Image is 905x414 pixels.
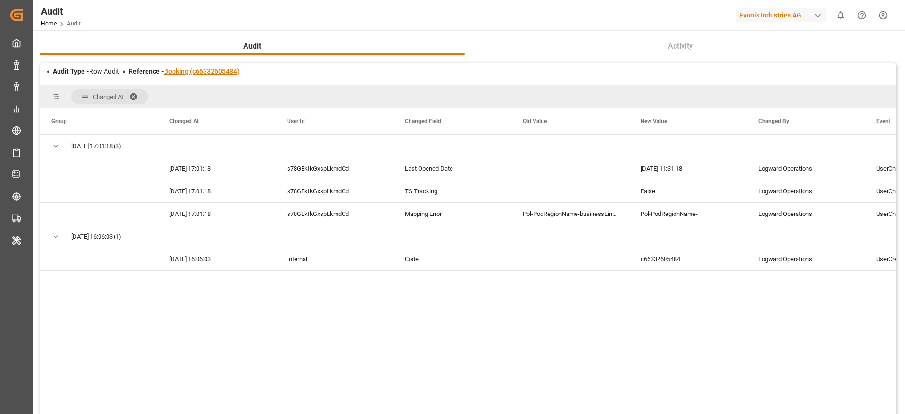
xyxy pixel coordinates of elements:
[629,157,747,180] div: [DATE] 11:31:18
[287,118,305,124] span: User Id
[51,118,67,124] span: Group
[239,41,265,52] span: Audit
[851,5,872,26] button: Help Center
[394,248,511,270] div: Code
[523,118,547,124] span: Old Value
[747,180,865,202] div: Logward Operations
[394,203,511,225] div: Mapping Error
[71,226,113,248] span: [DATE] 16:06:03
[394,157,511,180] div: Last Opened Date
[747,203,865,225] div: Logward Operations
[511,203,629,225] div: Pol-PodRegionName-businessLineCode-
[736,8,826,22] div: Evonik Industries AG
[758,118,789,124] span: Changed By
[876,118,890,124] span: Event
[276,157,394,180] div: s78GEkIkGxspLkmdCd
[405,118,441,124] span: Changed Field
[830,5,851,26] button: show 0 new notifications
[158,180,276,202] div: [DATE] 17:01:18
[664,41,697,52] span: Activity
[169,118,199,124] span: Changed At
[114,226,121,248] span: (1)
[641,118,667,124] span: New Value
[53,66,119,76] div: Row Audit
[40,37,465,55] button: Audit
[276,180,394,202] div: s78GEkIkGxspLkmdCd
[158,203,276,225] div: [DATE] 17:01:18
[747,157,865,180] div: Logward Operations
[71,135,113,157] span: [DATE] 17:01:18
[465,37,897,55] button: Activity
[394,180,511,202] div: TS Tracking
[629,248,747,270] div: c66332605484
[41,4,81,18] div: Audit
[629,203,747,225] div: Pol-PodRegionName-
[158,157,276,180] div: [DATE] 17:01:18
[164,67,239,75] a: Booking (c66332605484)
[276,203,394,225] div: s78GEkIkGxspLkmdCd
[129,67,239,75] span: Reference -
[93,93,123,100] span: Changed At
[158,248,276,270] div: [DATE] 16:06:03
[629,180,747,202] div: False
[114,135,121,157] span: (3)
[747,248,865,270] div: Logward Operations
[41,20,57,27] a: Home
[736,6,830,24] button: Evonik Industries AG
[53,67,89,75] span: Audit Type -
[276,248,394,270] div: Internal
